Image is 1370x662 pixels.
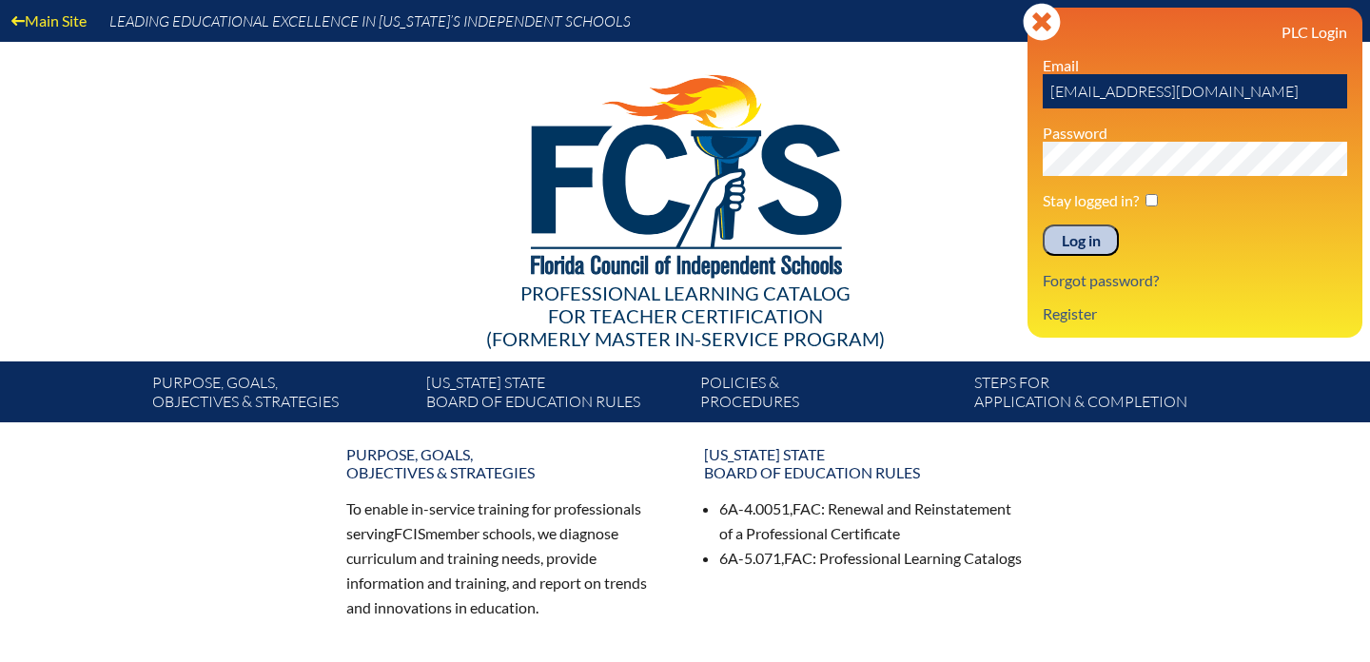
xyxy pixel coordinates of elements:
[394,524,425,542] span: FCIS
[1035,267,1166,293] a: Forgot password?
[719,496,1024,546] li: 6A-4.0051, : Renewal and Reinstatement of a Professional Certificate
[4,8,94,33] a: Main Site
[1035,301,1105,326] a: Register
[793,499,821,517] span: FAC
[784,549,812,567] span: FAC
[693,369,967,422] a: Policies &Procedures
[489,42,882,302] img: FCISlogo221.eps
[1043,224,1119,257] input: Log in
[1043,56,1079,74] label: Email
[137,282,1233,350] div: Professional Learning Catalog (formerly Master In-service Program)
[1023,3,1061,41] svg: Close
[719,546,1024,571] li: 6A-5.071, : Professional Learning Catalogs
[693,438,1035,489] a: [US_STATE] StateBoard of Education rules
[1043,191,1139,209] label: Stay logged in?
[346,496,666,619] p: To enable in-service training for professionals serving member schools, we diagnose curriculum an...
[1043,124,1107,142] label: Password
[419,369,693,422] a: [US_STATE] StateBoard of Education rules
[548,304,823,327] span: for Teacher Certification
[967,369,1241,422] a: Steps forapplication & completion
[1043,23,1347,41] h3: PLC Login
[335,438,677,489] a: Purpose, goals,objectives & strategies
[145,369,419,422] a: Purpose, goals,objectives & strategies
